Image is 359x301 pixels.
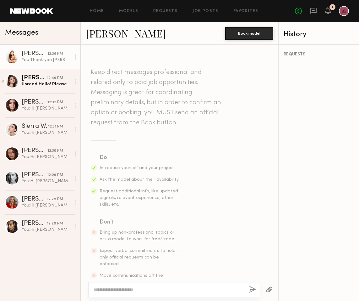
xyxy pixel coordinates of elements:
div: 12:30 PM [47,148,63,154]
span: Bring up non-professional topics or ask a model to work for free/trade. [100,230,175,241]
div: [PERSON_NAME] [22,75,47,81]
div: 12:32 PM [47,99,63,105]
div: [PERSON_NAME] [22,220,47,227]
div: 12:31 PM [48,124,63,130]
div: You: Thank you [PERSON_NAME]! [22,57,71,63]
div: 1 [332,6,333,9]
a: [PERSON_NAME] [86,26,166,40]
div: Do [100,153,180,162]
span: Move communications off the platform. [100,274,163,284]
div: [PERSON_NAME] [22,99,47,105]
a: Book model [225,30,273,36]
div: 12:28 PM [47,196,63,202]
div: You: Hi [PERSON_NAME]! I'm helping my client book models for a shoot in [GEOGRAPHIC_DATA], this u... [22,130,71,136]
div: Don’t [100,218,180,227]
div: Unread: Hello! Please send me details. I am available that day. [22,81,71,87]
a: Favorites [234,9,258,13]
span: Request additional info, like updated digitals, relevant experience, other skills, etc. [100,189,178,207]
span: Expect verbal commitments to hold - only official requests can be enforced. [100,249,179,266]
a: Job Posts [193,9,219,13]
span: Ask the model about their availability. [100,178,179,182]
div: You: HI [PERSON_NAME]! I'm helping my client book models for a shoot in [GEOGRAPHIC_DATA], this u... [22,178,71,184]
div: 12:28 PM [47,221,63,227]
div: [PERSON_NAME] [22,172,47,178]
div: 12:49 PM [47,75,63,81]
div: You: Hi [PERSON_NAME]! I'm helping my client book models for a shoot in [GEOGRAPHIC_DATA], this u... [22,202,71,208]
div: You: Hi [PERSON_NAME]! I'm helping my client book models for a shoot in [GEOGRAPHIC_DATA], this u... [22,154,71,160]
span: Introduce yourself and your project. [100,166,175,170]
div: Sierra W. [22,123,48,130]
a: Home [90,9,104,13]
div: 12:29 PM [47,172,63,178]
a: Models [119,9,138,13]
div: [PERSON_NAME] [22,196,47,202]
div: REQUESTS [284,52,354,57]
div: You: Hi [PERSON_NAME]! I'm helping my client book models for a shoot in [GEOGRAPHIC_DATA], this u... [22,105,71,111]
div: [PERSON_NAME] [22,148,47,154]
span: Messages [5,29,38,37]
div: History [284,31,354,38]
div: You: Hi [PERSON_NAME]! I'm helping my client book models for a shoot in [GEOGRAPHIC_DATA], this u... [22,227,71,233]
header: Keep direct messages professional and related only to paid job opportunities. Messaging is great ... [91,67,223,128]
div: [PERSON_NAME] [22,51,47,57]
a: Requests [153,9,177,13]
button: Book model [225,27,273,40]
div: 12:36 PM [47,51,63,57]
